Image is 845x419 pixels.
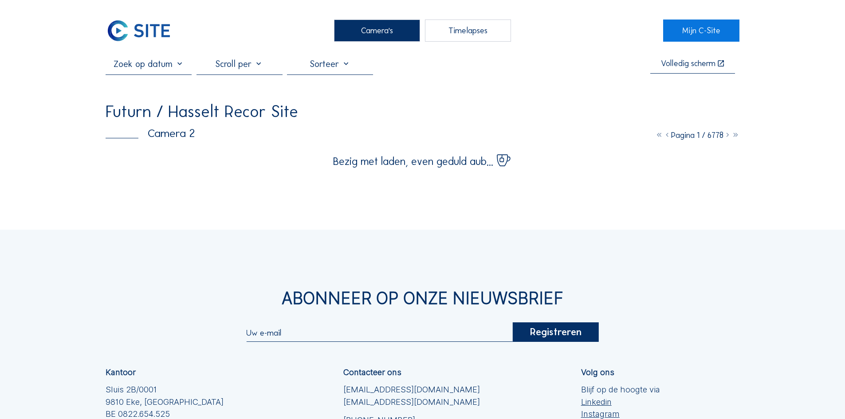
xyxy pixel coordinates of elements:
a: C-SITE Logo [106,20,181,42]
a: Mijn C-Site [663,20,739,42]
div: Futurn / Hasselt Recor Site [106,104,298,120]
span: Pagina 1 / 6778 [671,130,723,140]
a: [EMAIL_ADDRESS][DOMAIN_NAME] [343,384,480,396]
div: Timelapses [425,20,511,42]
input: Uw e-mail [246,328,512,338]
img: C-SITE Logo [106,20,172,42]
div: Volg ons [581,368,614,376]
div: Volledig scherm [661,59,715,68]
div: Registreren [512,322,598,342]
div: Contacteer ons [343,368,401,376]
div: Camera's [334,20,420,42]
span: Bezig met laden, even geduld aub... [333,156,493,167]
div: Kantoor [106,368,136,376]
a: Linkedin [581,396,660,408]
input: Zoek op datum 󰅀 [106,59,192,69]
a: [EMAIL_ADDRESS][DOMAIN_NAME] [343,396,480,408]
div: Camera 2 [106,128,195,139]
div: Abonneer op onze nieuwsbrief [106,290,739,307]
